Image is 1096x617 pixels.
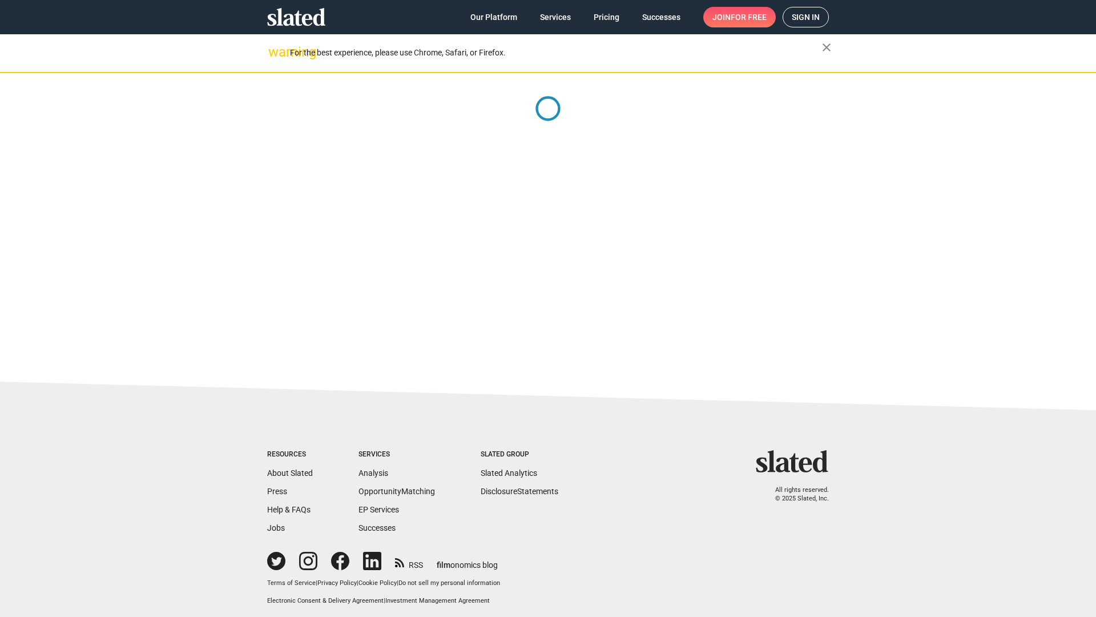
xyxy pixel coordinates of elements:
[783,7,829,27] a: Sign in
[357,579,358,587] span: |
[481,487,558,496] a: DisclosureStatements
[358,523,396,532] a: Successes
[358,579,397,587] a: Cookie Policy
[397,579,398,587] span: |
[317,579,357,587] a: Privacy Policy
[792,7,820,27] span: Sign in
[820,41,833,54] mat-icon: close
[267,597,384,604] a: Electronic Consent & Delivery Agreement
[703,7,776,27] a: Joinfor free
[437,551,498,571] a: filmonomics blog
[763,486,829,503] p: All rights reserved. © 2025 Slated, Inc.
[398,579,500,588] button: Do not sell my personal information
[290,45,822,61] div: For the best experience, please use Chrome, Safari, or Firefox.
[470,7,517,27] span: Our Platform
[481,468,537,478] a: Slated Analytics
[358,487,435,496] a: OpportunityMatching
[267,505,311,514] a: Help & FAQs
[358,505,399,514] a: EP Services
[384,597,385,604] span: |
[461,7,526,27] a: Our Platform
[437,560,450,570] span: film
[642,7,680,27] span: Successes
[531,7,580,27] a: Services
[540,7,571,27] span: Services
[267,523,285,532] a: Jobs
[267,468,313,478] a: About Slated
[267,487,287,496] a: Press
[633,7,690,27] a: Successes
[358,468,388,478] a: Analysis
[594,7,619,27] span: Pricing
[712,7,767,27] span: Join
[585,7,628,27] a: Pricing
[481,450,558,459] div: Slated Group
[267,579,316,587] a: Terms of Service
[731,7,767,27] span: for free
[267,450,313,459] div: Resources
[358,450,435,459] div: Services
[395,553,423,571] a: RSS
[385,597,490,604] a: Investment Management Agreement
[316,579,317,587] span: |
[268,45,282,59] mat-icon: warning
